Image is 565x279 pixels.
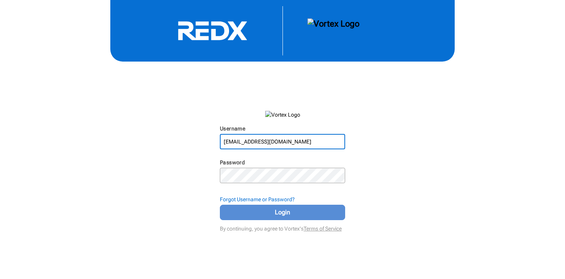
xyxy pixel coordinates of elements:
svg: RedX Logo [155,21,270,41]
div: By continuing, you agree to Vortex's [220,222,345,232]
a: Terms of Service [304,226,342,232]
strong: Forgot Username or Password? [220,196,295,202]
div: Forgot Username or Password? [220,195,345,203]
label: Username [220,125,245,132]
img: Vortex Logo [265,111,300,119]
span: Login [229,208,336,217]
label: Password [220,159,245,165]
button: Login [220,205,345,220]
img: Vortex Logo [307,18,359,43]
